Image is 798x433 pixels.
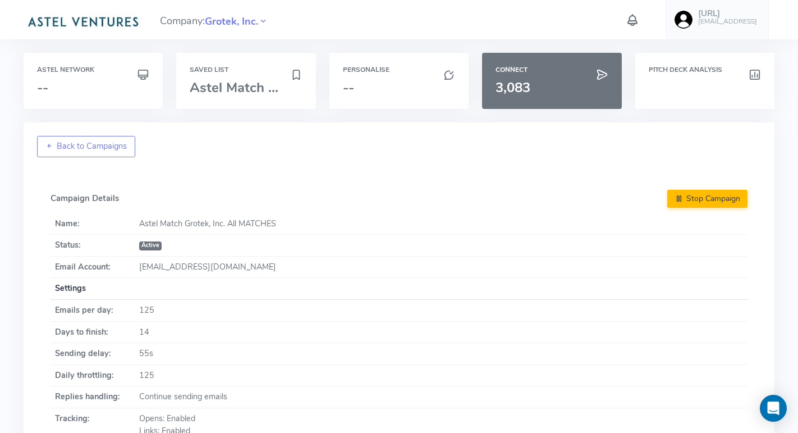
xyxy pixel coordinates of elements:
div: Open Intercom Messenger [760,395,787,422]
span: Grotek, Inc. [205,14,258,29]
a: Grotek, Inc. [205,14,258,28]
h5: [URL] [698,9,757,19]
h6: Personalise [343,66,456,74]
td: [EMAIL_ADDRESS][DOMAIN_NAME] [135,256,748,278]
td: 55s [135,343,748,365]
h5: Campaign Details [51,190,748,208]
th: Emails per day: [51,299,135,321]
img: user-image [675,11,692,29]
td: 125 [135,299,748,321]
span: Active [139,241,162,250]
th: Daily throttling: [51,364,135,386]
th: Settings [51,278,748,300]
div: Opens: Enabled [139,413,744,425]
th: Days to finish: [51,321,135,343]
th: Name: [51,213,135,235]
span: Astel Match ... [190,79,278,97]
h6: Astel Network [37,66,150,74]
h6: Connect [496,66,608,74]
td: Astel Match Grotek, Inc. All MATCHES [135,213,748,235]
h6: Pitch Deck Analysis [649,66,762,74]
td: 125 [135,364,748,386]
button: Stop Campaign [667,190,748,208]
span: 3,083 [496,79,530,97]
th: Status: [51,235,135,257]
a: Back to Campaigns [37,136,136,157]
h6: [EMAIL_ADDRESS] [698,18,757,25]
span: Company: [160,10,268,30]
span: -- [37,79,48,97]
td: 14 [135,321,748,343]
td: Continue sending emails [135,386,748,408]
h6: Saved List [190,66,302,74]
span: -- [343,79,354,97]
th: Email Account: [51,256,135,278]
th: Sending delay: [51,343,135,365]
th: Replies handling: [51,386,135,408]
